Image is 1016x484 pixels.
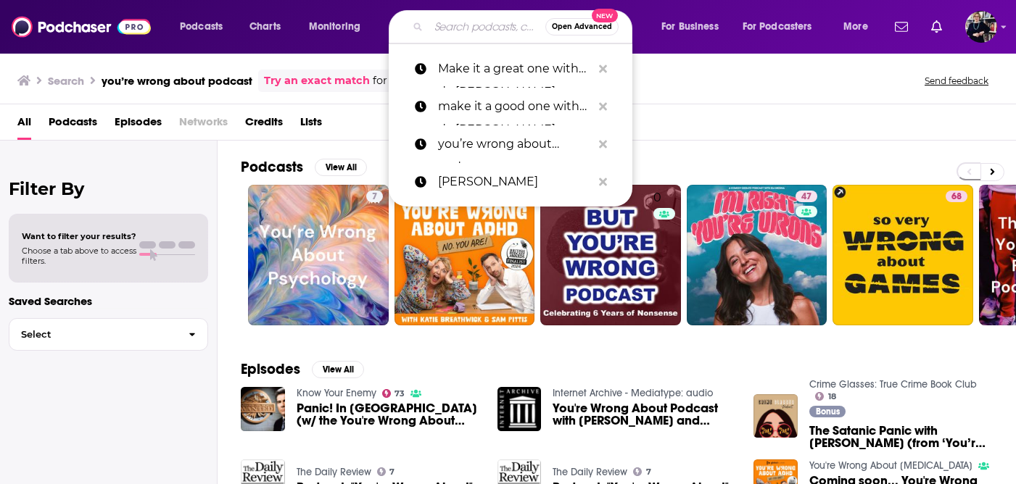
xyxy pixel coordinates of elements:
[545,18,619,36] button: Open AdvancedNew
[9,178,208,199] h2: Filter By
[553,466,627,478] a: The Daily Review
[951,190,962,204] span: 68
[592,9,618,22] span: New
[179,110,228,140] span: Networks
[300,110,322,140] a: Lists
[297,466,371,478] a: The Daily Review
[815,392,836,401] a: 18
[833,185,973,325] a: 68
[382,389,405,398] a: 73
[646,469,651,475] span: 7
[438,88,592,125] p: make it a good one with dr. dan
[965,11,997,43] span: Logged in as ndewey
[17,110,31,140] a: All
[264,72,370,89] a: Try an exact match
[661,17,719,37] span: For Business
[809,425,993,449] a: The Satanic Panic with Sarah Marshall (from ‘You’re Wrong About’ Podcast)
[843,17,868,37] span: More
[889,14,914,39] a: Show notifications dropdown
[809,459,972,472] a: You're Wrong About ADHD
[828,393,836,400] span: 18
[9,294,208,308] p: Saved Searches
[241,360,300,378] h2: Episodes
[438,50,592,88] p: Make it a great one with dr. dan
[102,74,252,88] h3: you’re wrong about podcast
[297,387,376,399] a: Know Your Enemy
[753,394,798,438] img: The Satanic Panic with Sarah Marshall (from ‘You’re Wrong About’ Podcast)
[389,50,632,88] a: Make it a great one with dr. [PERSON_NAME]
[429,15,545,38] input: Search podcasts, credits, & more...
[389,125,632,163] a: you’re wrong about podcast
[438,163,592,201] p: Becky Kennedy
[553,402,736,427] span: You're Wrong About Podcast with [PERSON_NAME] and [PERSON_NAME]
[248,185,389,325] a: 7
[297,402,480,427] span: Panic! In [GEOGRAPHIC_DATA] (w/ the You're Wrong About podcast)
[438,125,592,163] p: you’re wrong about podcast
[552,23,612,30] span: Open Advanced
[925,14,948,39] a: Show notifications dropdown
[115,110,162,140] a: Episodes
[22,246,136,266] span: Choose a tab above to access filters.
[366,191,383,202] a: 7
[241,387,285,431] img: Panic! In America (w/ the You're Wrong About podcast)
[180,17,223,37] span: Podcasts
[733,15,833,38] button: open menu
[297,402,480,427] a: Panic! In America (w/ the You're Wrong About podcast)
[373,72,498,89] span: for more precise results
[309,17,360,37] span: Monitoring
[240,15,289,38] a: Charts
[9,330,177,339] span: Select
[312,361,364,378] button: View All
[377,467,395,476] a: 7
[241,158,367,176] a: PodcastsView All
[633,467,651,476] a: 7
[687,185,827,325] a: 47
[796,191,817,202] a: 47
[12,13,151,41] img: Podchaser - Follow, Share and Rate Podcasts
[395,391,405,397] span: 73
[946,191,967,202] a: 68
[389,88,632,125] a: make it a good one with dr. [PERSON_NAME]
[241,360,364,378] a: EpisodesView All
[809,425,993,449] span: The Satanic Panic with [PERSON_NAME] (from ‘You’re Wrong About’ Podcast)
[653,191,675,320] div: 0
[743,17,812,37] span: For Podcasters
[22,231,136,241] span: Want to filter your results?
[389,469,395,475] span: 7
[833,15,886,38] button: open menu
[48,74,84,88] h3: Search
[49,110,97,140] a: Podcasts
[170,15,241,38] button: open menu
[372,190,377,204] span: 7
[9,318,208,351] button: Select
[299,15,379,38] button: open menu
[497,387,542,431] img: You're Wrong About Podcast with Sarah Marshall and Matthew Hobbes
[816,407,840,416] span: Bonus
[540,185,681,325] a: 0
[553,402,736,427] a: You're Wrong About Podcast with Sarah Marshall and Matthew Hobbes
[249,17,281,37] span: Charts
[809,378,977,391] a: Crime Glasses: True Crime Book Club
[920,75,993,87] button: Send feedback
[315,159,367,176] button: View All
[389,163,632,201] a: [PERSON_NAME]
[965,11,997,43] button: Show profile menu
[402,10,646,43] div: Search podcasts, credits, & more...
[553,387,713,399] a: Internet Archive - Mediatype: audio
[241,158,303,176] h2: Podcasts
[965,11,997,43] img: User Profile
[801,190,811,204] span: 47
[245,110,283,140] a: Credits
[651,15,737,38] button: open menu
